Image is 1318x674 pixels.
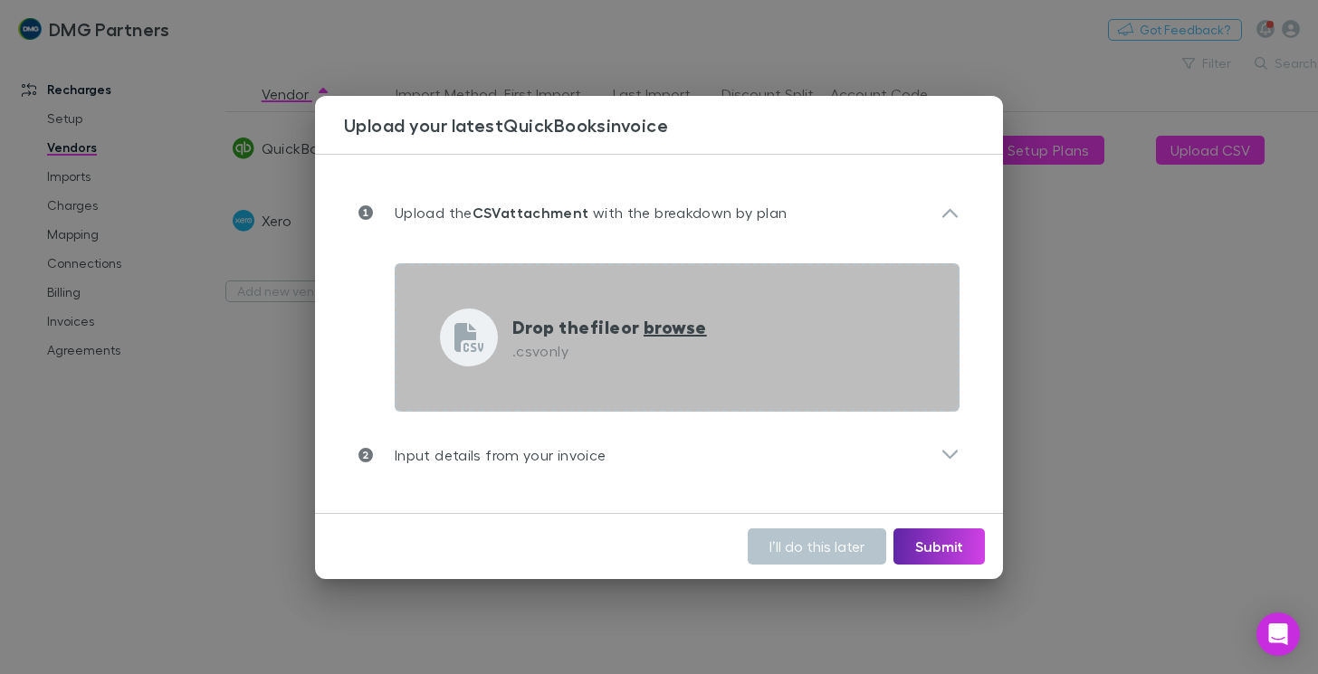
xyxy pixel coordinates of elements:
[512,340,707,362] p: .csv only
[748,528,886,565] button: I’ll do this later
[512,313,707,340] p: Drop the file or
[1256,612,1300,656] div: Open Intercom Messenger
[644,315,707,338] span: browse
[344,426,974,484] div: Input details from your invoice
[344,114,1003,136] h3: Upload your latest QuickBooks invoice
[473,204,589,222] strong: CSV attachment
[373,444,606,466] p: Input details from your invoice
[373,202,787,223] p: Upload the with the breakdown by plan
[344,184,974,242] div: Upload theCSVattachment with the breakdown by plan
[893,528,985,565] button: Submit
